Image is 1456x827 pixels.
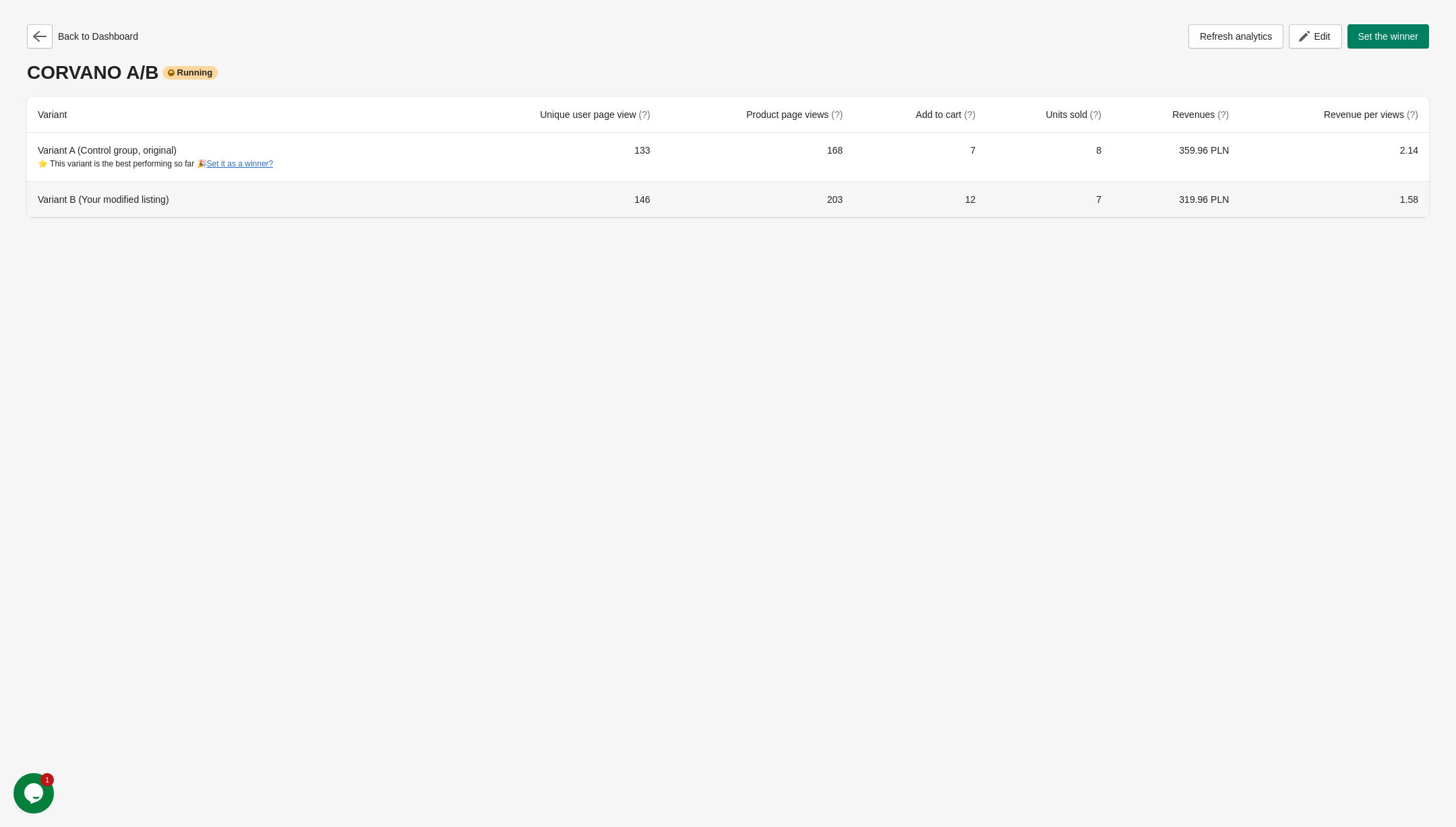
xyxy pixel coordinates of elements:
span: Revenues [1172,109,1229,120]
div: Back to Dashboard [27,24,138,49]
span: (?) [831,109,843,120]
button: Set the winner [1347,24,1430,49]
td: 359.96 PLN [1112,133,1240,181]
td: 319.96 PLN [1112,181,1240,217]
span: Revenue per views [1324,109,1418,120]
td: 7 [986,181,1112,217]
span: (?) [1407,109,1418,120]
span: (?) [1217,109,1229,120]
button: Edit [1289,24,1341,49]
span: (?) [964,109,975,120]
td: 7 [853,133,986,181]
td: 2.14 [1240,133,1429,181]
span: Units sold [1046,109,1101,120]
div: Variant A (Control group, original) [38,144,435,171]
button: Refresh analytics [1188,24,1283,49]
div: Running [162,66,218,80]
div: Variant B (Your modified listing) [38,193,435,206]
button: Set it as a winner? [207,159,274,169]
span: Edit [1314,31,1330,42]
span: Unique user page view [540,109,650,120]
div: CORVANO A/B [27,62,1429,84]
td: 168 [661,133,854,181]
span: Refresh analytics [1200,31,1272,42]
span: Set the winner [1358,31,1419,42]
td: 1.58 [1240,181,1429,217]
td: 12 [853,181,986,217]
span: Product page views [746,109,843,120]
iframe: chat widget [13,773,57,814]
th: Variant [27,97,446,133]
td: 133 [446,133,661,181]
div: ⭐ This variant is the best performing so far 🎉 [38,157,435,171]
td: 146 [446,181,661,217]
td: 203 [661,181,854,217]
span: (?) [639,109,650,120]
span: Add to cart [916,109,976,120]
span: (?) [1090,109,1101,120]
td: 8 [986,133,1112,181]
